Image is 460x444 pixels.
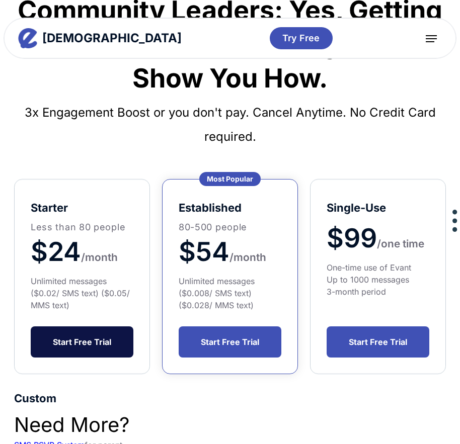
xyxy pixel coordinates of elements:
[31,220,133,234] p: Less than 80 people
[31,236,81,268] span: $24
[31,201,133,215] h5: starter
[18,28,182,48] a: home
[327,222,377,254] span: $99
[421,28,442,49] div: menu
[179,220,281,234] p: 80-500 people
[179,326,281,358] a: Start Free Trial
[179,236,229,268] span: $54
[234,236,266,268] a: month
[81,251,118,263] span: /month
[42,32,182,44] div: [DEMOGRAPHIC_DATA]
[282,32,320,44] div: Try Free
[229,251,234,263] span: /
[179,201,281,215] h5: established
[426,35,437,42] img: Saas Webflow Template - Charlotte - Designed by Azwedo.com and Wedoflow.com
[31,326,133,358] a: Start Free Trial
[327,326,429,358] a: Start Free Trial
[14,411,150,439] h2: Need More?
[14,391,150,406] h5: Custom
[377,237,424,250] span: /one time
[270,27,333,49] a: Try Free
[199,172,261,186] div: Most Popular
[327,261,429,298] div: One-time use of Evant Up to 1000 messages 3-month period
[31,275,133,311] div: Unlimited messages ($0.02/ SMS text) ($0.05/ MMS text)
[179,275,281,311] div: Unlimited messages ($0.008/ SMS text) ($0.028/ MMS text)
[327,201,429,215] h5: Single-Use
[14,101,446,149] h4: 3x Engagement Boost or you don't pay. Cancel Anytime. No Credit Card required.
[234,251,266,263] span: month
